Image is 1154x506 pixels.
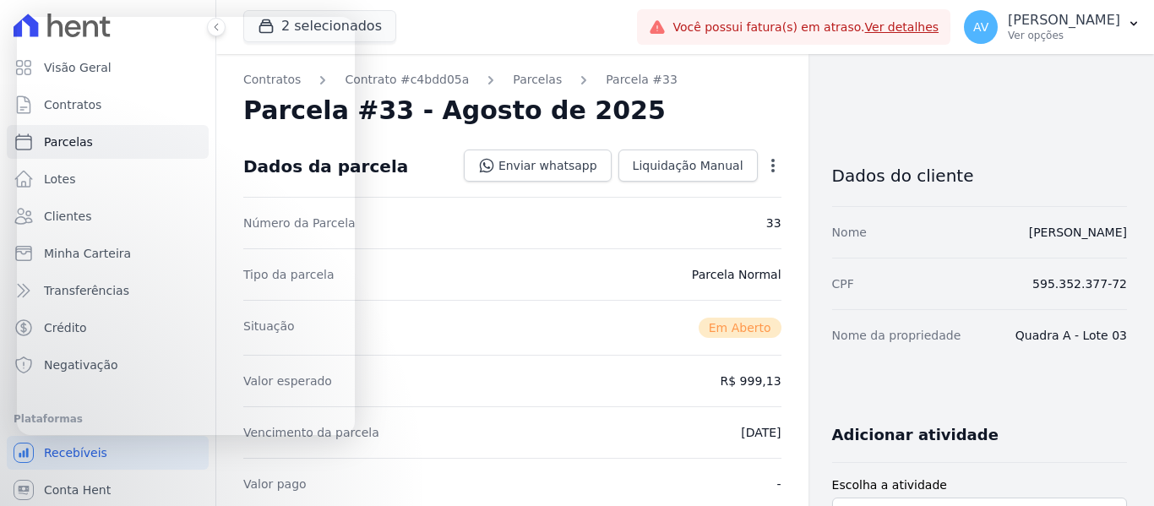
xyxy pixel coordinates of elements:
span: Liquidação Manual [633,157,743,174]
dd: 595.352.377-72 [1032,275,1127,292]
span: AV [973,21,988,33]
label: Escolha a atividade [832,476,1127,494]
h2: Parcela #33 - Agosto de 2025 [243,95,666,126]
h3: Adicionar atividade [832,425,999,445]
div: Plataformas [14,409,202,429]
a: Visão Geral [7,51,209,84]
p: [PERSON_NAME] [1008,12,1120,29]
dd: Quadra A - Lote 03 [1015,327,1127,344]
a: Ver detalhes [865,20,939,34]
span: Recebíveis [44,444,107,461]
dd: Parcela Normal [692,266,781,283]
dd: [DATE] [741,424,781,441]
dt: Valor pago [243,476,307,492]
p: Ver opções [1008,29,1120,42]
span: Você possui fatura(s) em atraso. [672,19,939,36]
a: Enviar whatsapp [464,150,612,182]
h3: Dados do cliente [832,166,1127,186]
dd: - [777,476,781,492]
a: Liquidação Manual [618,150,758,182]
button: 2 selecionados [243,10,396,42]
dt: CPF [832,275,854,292]
a: Negativação [7,348,209,382]
button: AV [PERSON_NAME] Ver opções [950,3,1154,51]
span: Em Aberto [699,318,781,338]
iframe: Intercom live chat [17,17,355,435]
dt: Nome [832,224,867,241]
a: Transferências [7,274,209,307]
a: Minha Carteira [7,237,209,270]
a: Parcelas [513,71,562,89]
dd: R$ 999,13 [721,373,781,389]
nav: Breadcrumb [243,71,781,89]
a: Contratos [7,88,209,122]
dt: Nome da propriedade [832,327,961,344]
a: Parcela #33 [606,71,678,89]
a: Crédito [7,311,209,345]
a: Contrato #c4bdd05a [345,71,469,89]
a: [PERSON_NAME] [1029,226,1127,239]
a: Lotes [7,162,209,196]
span: Conta Hent [44,482,111,498]
a: Recebíveis [7,436,209,470]
dd: 33 [766,215,781,231]
a: Clientes [7,199,209,233]
a: Parcelas [7,125,209,159]
iframe: Intercom live chat [17,449,57,489]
